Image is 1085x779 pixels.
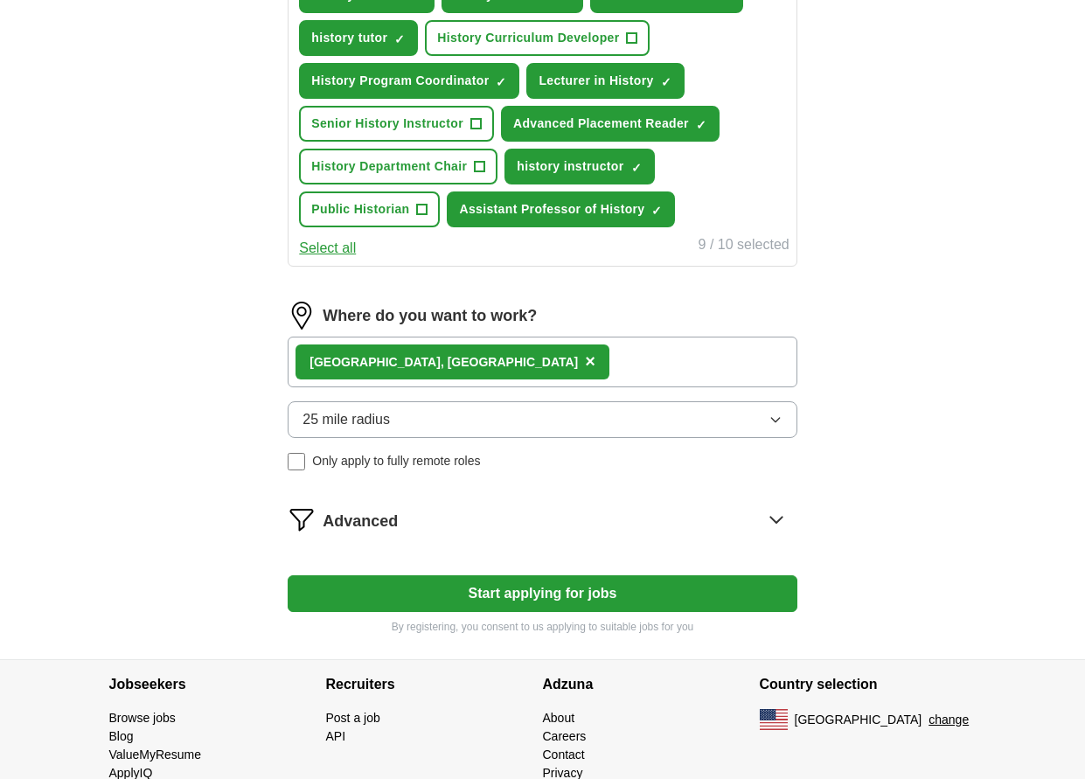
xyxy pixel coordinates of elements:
[447,191,675,227] button: Assistant Professor of History✓
[585,349,595,375] button: ×
[326,711,380,725] a: Post a job
[699,234,789,259] div: 9 / 10 selected
[631,161,642,175] span: ✓
[517,157,623,176] span: history instructor
[288,453,305,470] input: Only apply to fully remote roles
[526,63,684,99] button: Lecturer in History✓
[310,355,441,369] strong: [GEOGRAPHIC_DATA]
[323,304,537,328] label: Where do you want to work?
[288,619,796,635] p: By registering, you consent to us applying to suitable jobs for you
[311,115,463,133] span: Senior History Instructor
[311,200,409,219] span: Public Historian
[651,204,662,218] span: ✓
[425,20,650,56] button: History Curriculum Developer
[303,409,390,430] span: 25 mile radius
[299,106,494,142] button: Senior History Instructor
[929,711,969,729] button: change
[543,711,575,725] a: About
[585,351,595,371] span: ×
[109,711,176,725] a: Browse jobs
[326,729,346,743] a: API
[299,149,497,184] button: History Department Chair
[760,660,977,709] h4: Country selection
[501,106,720,142] button: Advanced Placement Reader✓
[299,63,519,99] button: History Program Coordinator✓
[795,711,922,729] span: [GEOGRAPHIC_DATA]
[496,75,506,89] span: ✓
[661,75,671,89] span: ✓
[311,29,387,47] span: history tutor
[288,505,316,533] img: filter
[760,709,788,730] img: US flag
[437,29,619,47] span: History Curriculum Developer
[299,191,440,227] button: Public Historian
[312,452,480,470] span: Only apply to fully remote roles
[299,20,418,56] button: history tutor✓
[543,748,585,762] a: Contact
[311,157,467,176] span: History Department Chair
[288,575,796,612] button: Start applying for jobs
[504,149,654,184] button: history instructor✓
[323,510,398,533] span: Advanced
[288,302,316,330] img: location.png
[696,118,706,132] span: ✓
[459,200,644,219] span: Assistant Professor of History
[288,401,796,438] button: 25 mile radius
[543,729,587,743] a: Careers
[394,32,405,46] span: ✓
[311,72,489,90] span: History Program Coordinator
[299,238,356,259] button: Select all
[109,729,134,743] a: Blog
[539,72,653,90] span: Lecturer in History
[310,353,578,372] div: , [GEOGRAPHIC_DATA]
[109,748,202,762] a: ValueMyResume
[513,115,689,133] span: Advanced Placement Reader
